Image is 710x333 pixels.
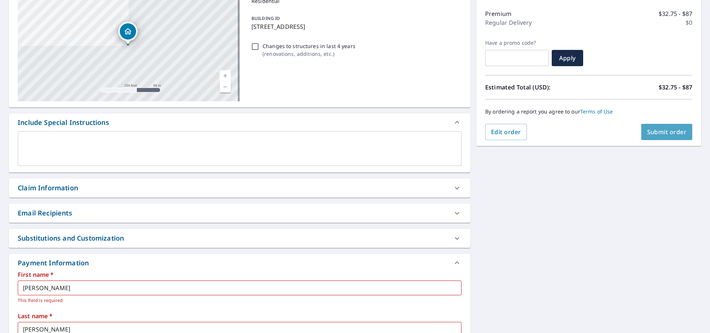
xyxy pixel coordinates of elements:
div: Email Recipients [18,208,72,218]
div: Claim Information [9,179,470,197]
p: $0 [686,18,692,27]
p: [STREET_ADDRESS] [251,22,459,31]
div: Substitutions and Customization [18,233,124,243]
button: Submit order [641,124,693,140]
div: Payment Information [18,258,92,268]
p: Regular Delivery [485,18,532,27]
span: Submit order [647,128,687,136]
p: Premium [485,9,511,18]
p: By ordering a report you agree to our [485,108,692,115]
div: Email Recipients [9,204,470,222]
span: Apply [558,54,577,62]
div: Claim Information [18,183,78,193]
div: Payment Information [9,254,470,272]
p: Changes to structures in last 4 years [263,42,355,50]
label: Last name [18,313,461,319]
a: Terms of Use [580,108,613,115]
div: Include Special Instructions [9,113,470,131]
a: Current Level 17, Zoom In [220,70,231,81]
p: $32.75 - $87 [659,9,692,18]
p: BUILDING ID [251,15,280,21]
a: Current Level 17, Zoom Out [220,81,231,92]
label: Have a promo code? [485,40,549,46]
span: Edit order [491,128,521,136]
p: Estimated Total (USD): [485,83,589,92]
p: ( renovations, additions, etc. ) [263,50,355,58]
div: Include Special Instructions [18,118,109,128]
div: Dropped pin, building 1, Residential property, 405 Main St S Karlstad, MN 56732 [118,22,138,45]
p: $32.75 - $87 [659,83,692,92]
p: This field is required [18,297,456,304]
button: Edit order [485,124,527,140]
div: Substitutions and Customization [9,229,470,248]
label: First name [18,272,461,278]
button: Apply [552,50,583,66]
